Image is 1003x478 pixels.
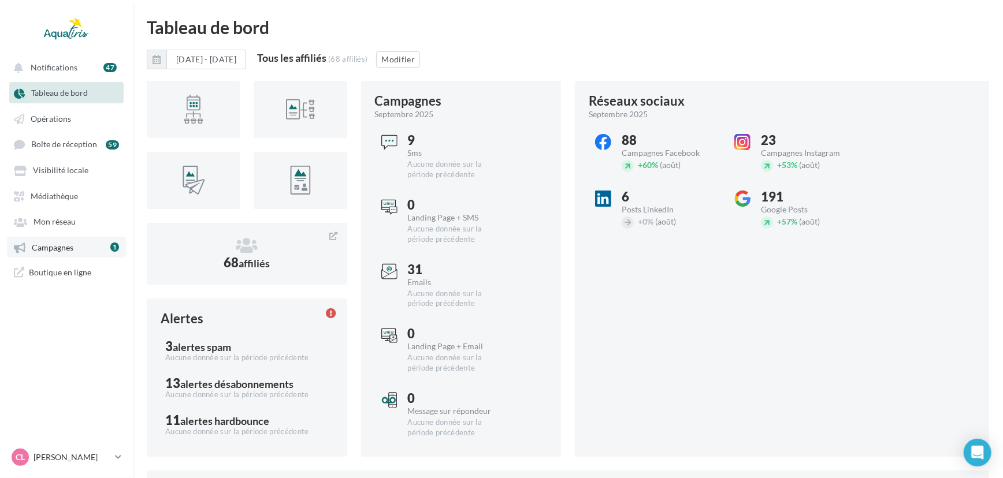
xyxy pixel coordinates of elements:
a: Médiathèque [7,185,126,206]
div: Emails [408,278,504,286]
span: Boîte de réception [31,140,97,150]
div: 13 [165,377,329,390]
p: [PERSON_NAME] [34,451,110,463]
div: alertes spam [173,342,231,352]
button: [DATE] - [DATE] [147,50,246,69]
span: + [777,160,782,170]
a: Opérations [7,108,126,129]
span: (août) [660,160,681,170]
span: 68 [224,255,270,270]
span: + [638,216,642,226]
div: 23 [761,134,857,147]
div: Landing Page + SMS [408,214,504,222]
div: Message sur répondeur [408,407,504,415]
div: alertes désabonnements [180,379,294,389]
div: alertes hardbounce [180,416,269,426]
div: Tous les affiliés [257,53,326,63]
span: Notifications [31,62,77,72]
div: 88 [622,134,718,147]
div: 9 [408,134,504,147]
span: + [777,216,782,226]
div: Open Intercom Messenger [964,439,991,466]
div: Aucune donnée sur la période précédente [408,289,504,309]
span: 53% [777,160,797,170]
button: [DATE] - [DATE] [166,50,246,69]
button: Notifications 47 [7,57,121,77]
div: 11 [165,414,329,427]
span: Visibilité locale [33,166,88,175]
div: 1 [110,242,119,252]
div: 0 [408,392,504,405]
a: Boîte de réception 59 [7,133,126,155]
span: 60% [638,160,658,170]
span: Tableau de bord [31,88,88,98]
span: + [638,160,642,170]
div: 59 [106,140,119,150]
a: Campagnes 1 [7,237,126,257]
div: Posts LinkedIn [622,206,718,214]
div: Aucune donnée sur la période précédente [408,224,504,245]
div: Aucune donnée sur la période précédente [408,159,504,180]
div: Aucune donnée sur la période précédente [165,427,329,437]
div: Google Posts [761,206,857,214]
span: 57% [777,216,797,226]
span: Opérations [31,114,71,124]
div: (68 affiliés) [328,54,367,64]
div: 31 [408,263,504,276]
span: 0% [638,216,653,226]
span: septembre 2025 [375,109,434,120]
span: Campagnes [32,242,73,252]
a: 1 [110,241,119,253]
div: Tableau de bord [147,18,989,36]
div: 0 [408,327,504,340]
span: (août) [655,216,676,226]
div: Campagnes Instagram [761,149,857,157]
span: Médiathèque [31,191,78,201]
div: Campagnes [375,95,442,107]
div: Aucune donnée sur la période précédente [165,390,329,400]
div: Alertes [161,312,203,325]
div: 47 [103,63,117,72]
a: Tableau de bord [7,82,126,103]
div: 191 [761,191,857,203]
span: Boutique en ligne [29,267,91,278]
a: Boutique en ligne [7,262,126,282]
span: affiliés [239,257,270,270]
div: Aucune donnée sur la période précédente [408,353,504,374]
div: 6 [622,191,718,203]
div: Aucune donnée sur la période précédente [165,353,329,363]
div: 0 [408,199,504,211]
div: Réseaux sociaux [589,95,685,107]
a: Visibilité locale [7,159,126,180]
span: Mon réseau [34,217,76,227]
span: CL [16,451,25,463]
div: 3 [165,340,329,353]
span: (août) [799,216,820,226]
div: Landing Page + Email [408,342,504,350]
span: (août) [799,160,820,170]
a: Mon réseau [7,211,126,231]
div: Sms [408,149,504,157]
div: Campagnes Facebook [622,149,718,157]
div: Aucune donnée sur la période précédente [408,417,504,438]
button: Modifier [376,51,420,68]
span: septembre 2025 [589,109,648,120]
a: CL [PERSON_NAME] [9,446,124,468]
